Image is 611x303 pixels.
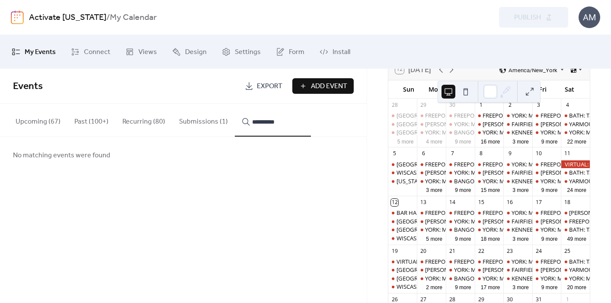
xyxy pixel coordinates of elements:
[475,209,504,217] div: FREEPORT: Visibility Brigade Standout
[388,217,417,225] div: BELFAST: Support Palestine Weekly Standout
[185,45,207,59] span: Design
[561,112,590,119] div: BATH: Tabling at the Bath Farmers Market
[535,150,542,157] div: 10
[451,137,475,145] button: 9 more
[564,283,590,291] button: 20 more
[64,38,117,65] a: Connect
[532,226,561,233] div: YORK: Morning Resistance at Town Center
[446,266,475,274] div: YORK: Morning Resistance at Town Center
[564,137,590,145] button: 22 more
[388,177,417,185] div: Maine VIRTUAL: Democratic Socialists of America Political Education Session: Electoral Organizing...
[417,217,446,225] div: WELLS: NO I.C.E in Wells
[454,169,585,176] div: YORK: Morning Resistance at [GEOGRAPHIC_DATA]
[503,169,532,176] div: FAIRFIELD: Stop The Coup
[397,169,567,176] div: WISCASSET: Community Stand Up - Being a Good Human Matters!
[391,150,398,157] div: 5
[564,247,571,255] div: 25
[475,120,504,128] div: WELLS: NO I.C.E in Wells
[561,209,590,217] div: WELLS: Nor ICE in Wells! Nor Kings!
[446,209,475,217] div: FREEPORT: VISIBILITY FREEPORT Stand for Democracy!
[532,169,561,176] div: WELLS: NO I.C.E in Wells
[25,45,56,59] span: My Events
[503,226,532,233] div: KENNEBUNK: Stand Out
[446,160,475,168] div: FREEPORT: VISIBILITY FREEPORT Stand for Democracy!
[417,209,446,217] div: FREEPORT: AM and PM Rush Hour Brigade. Click for times!
[579,6,600,28] div: AM
[425,128,557,136] div: YORK: Morning Resistance at [GEOGRAPHIC_DATA]
[529,80,556,98] div: Fri
[454,217,585,225] div: YORK: Morning Resistance at [GEOGRAPHIC_DATA]
[512,177,575,185] div: KENNEBUNK: Stand Out
[564,101,571,108] div: 4
[417,169,446,176] div: WELLS: NO I.C.E in Wells
[512,217,579,225] div: FAIRFIELD: Stop The Coup
[446,274,475,282] div: BANGOR: Weekly peaceful protest
[509,137,532,145] button: 3 more
[475,274,504,282] div: YORK: Morning Resistance at Town Center
[477,137,503,145] button: 16 more
[311,81,347,92] span: Add Event
[292,78,354,94] a: Add Event
[9,104,67,136] button: Upcoming (67)
[5,38,62,65] a: My Events
[420,247,427,255] div: 20
[388,160,417,168] div: BELFAST: Support Palestine Weekly Standout
[388,226,417,233] div: PORTLAND: Organize - Resistance Singers!
[483,112,580,119] div: FREEPORT: Visibility Brigade Standout
[172,104,235,136] button: Submissions (1)
[475,266,504,274] div: WELLS: NO I.C.E in Wells
[397,266,547,274] div: [GEOGRAPHIC_DATA]: Support Palestine Weekly Standout
[417,120,446,128] div: WELLS: NO I.C.E in Wells
[397,160,547,168] div: [GEOGRAPHIC_DATA]: Support Palestine Weekly Standout
[215,38,267,65] a: Settings
[417,112,446,119] div: FREEPORT: AM and PM Rush Hour Brigade. Click for times!
[166,38,213,65] a: Design
[417,177,446,185] div: YORK: Morning Resistance at Town Center
[509,283,532,291] button: 3 more
[475,128,504,136] div: YORK: Morning Resistance at Town Center
[397,120,599,128] div: [GEOGRAPHIC_DATA]: Canvass with [US_STATE] Dems in [GEOGRAPHIC_DATA]
[449,150,456,157] div: 7
[477,185,503,194] button: 15 more
[446,217,475,225] div: YORK: Morning Resistance at Town Center
[313,38,357,65] a: Install
[503,128,532,136] div: KENNEBUNK: Stand Out
[391,199,398,206] div: 12
[483,266,601,274] div: [PERSON_NAME]: NO I.C.E in [PERSON_NAME]
[561,120,590,128] div: YARMOUTH: Saturday Weekly Rally - Resist Hate - Support Democracy
[420,150,427,157] div: 6
[29,10,106,26] a: Activate [US_STATE]
[483,258,580,265] div: FREEPORT: Visibility Brigade Standout
[388,258,417,265] div: VIRTUAL: Immigration, Justice and Resistance Lab
[289,45,304,59] span: Form
[449,199,456,206] div: 14
[391,101,398,108] div: 28
[110,10,157,26] b: My Calendar
[535,247,542,255] div: 24
[388,120,417,128] div: PORTLAND: Canvass with Maine Dems in Portland
[538,283,561,291] button: 9 more
[506,199,514,206] div: 16
[422,283,446,291] button: 2 more
[483,209,580,217] div: FREEPORT: Visibility Brigade Standout
[477,247,485,255] div: 22
[417,274,446,282] div: YORK: Morning Resistance at Town Center
[561,217,590,225] div: FREEPORT: No Kings 2.0 Rally
[425,177,557,185] div: YORK: Morning Resistance at [GEOGRAPHIC_DATA]
[506,150,514,157] div: 9
[564,150,571,157] div: 11
[238,78,289,94] a: Export
[420,199,427,206] div: 13
[388,283,417,290] div: WISCASSET: Community Stand Up - Being a Good Human Matters!
[475,258,504,265] div: FREEPORT: Visibility Brigade Standout
[425,120,543,128] div: [PERSON_NAME]: NO I.C.E in [PERSON_NAME]
[475,112,504,119] div: FREEPORT: Visibility Brigade Standout
[446,169,475,176] div: YORK: Morning Resistance at Town Center
[477,150,485,157] div: 8
[561,177,590,185] div: YARMOUTH: Saturday Weekly Rally - Resist Hate - Support Democracy
[475,169,504,176] div: WELLS: NO I.C.E in Wells
[451,234,475,242] button: 9 more
[483,217,601,225] div: [PERSON_NAME]: NO I.C.E in [PERSON_NAME]
[564,234,590,242] button: 49 more
[446,258,475,265] div: FREEPORT: VISIBILITY FREEPORT Stand for Democracy!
